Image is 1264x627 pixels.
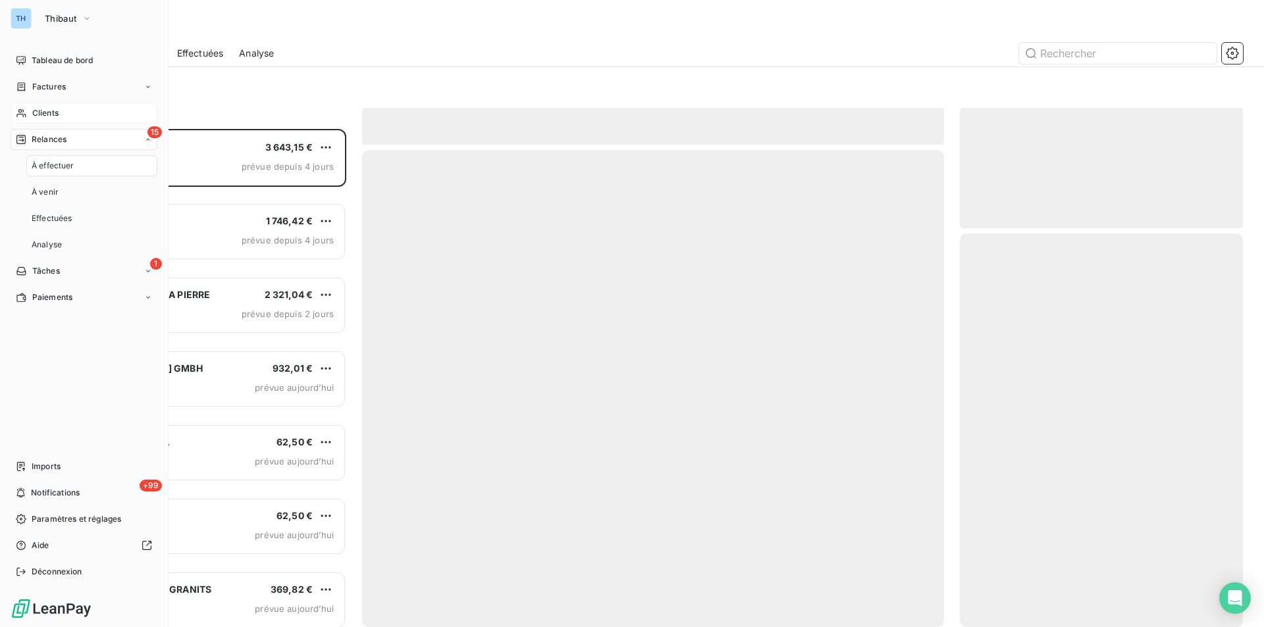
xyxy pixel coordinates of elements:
span: prévue aujourd’hui [255,382,334,393]
a: Aide [11,535,157,556]
span: Paramètres et réglages [32,513,121,525]
span: 62,50 € [276,436,313,447]
span: Notifications [31,487,80,499]
span: À effectuer [32,160,74,172]
span: 15 [147,126,162,138]
span: 62,50 € [276,510,313,521]
span: Effectuées [32,213,72,224]
span: Déconnexion [32,566,82,578]
span: Imports [32,461,61,472]
span: +99 [140,480,162,491]
span: prévue depuis 2 jours [242,309,334,319]
span: 3 643,15 € [265,141,313,153]
span: Analyse [239,47,274,60]
div: TH [11,8,32,29]
span: Aide [32,539,49,551]
span: Tableau de bord [32,55,93,66]
span: 2 321,04 € [265,289,313,300]
span: Thibaut [45,13,76,24]
span: prévue depuis 4 jours [242,161,334,172]
span: prévue aujourd’hui [255,530,334,540]
span: prévue aujourd’hui [255,603,334,614]
span: 932,01 € [273,363,313,374]
div: Open Intercom Messenger [1219,582,1251,614]
img: Logo LeanPay [11,598,92,619]
span: Paiements [32,291,72,303]
span: À venir [32,186,59,198]
span: Factures [32,81,66,93]
span: 1 746,42 € [266,215,313,226]
input: Rechercher [1019,43,1217,64]
span: Effectuées [177,47,224,60]
span: Clients [32,107,59,119]
span: Relances [32,134,66,145]
span: prévue aujourd’hui [255,456,334,466]
span: 1 [150,258,162,270]
span: 369,82 € [271,584,313,595]
span: Analyse [32,239,62,251]
div: grid [63,129,346,627]
span: Tâches [32,265,60,277]
span: prévue depuis 4 jours [242,235,334,245]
